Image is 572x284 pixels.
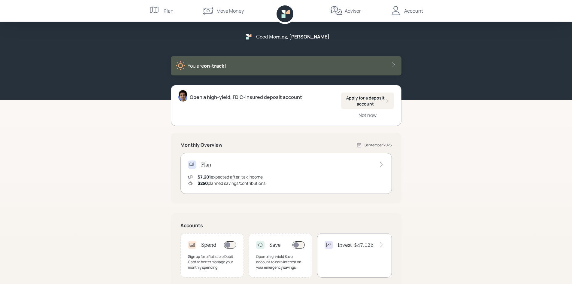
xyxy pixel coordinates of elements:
[346,95,389,107] div: Apply for a deposit account
[359,112,377,118] div: Not now
[289,34,329,40] h5: [PERSON_NAME]
[345,7,361,14] div: Advisor
[341,93,394,109] button: Apply for a deposit account
[188,62,226,69] div: You are
[198,174,263,180] div: expected after-tax income
[269,242,281,248] h4: Save
[256,34,288,39] h5: Good Morning ,
[256,254,305,270] div: Open a high yield Save account to earn interest on your emergency savings.
[190,93,302,101] div: Open a high-yield, FDIC-insured deposit account
[180,142,222,148] h5: Monthly Overview
[176,61,185,71] img: sunny-XHVQM73Q.digested.png
[338,242,352,248] h4: Invest
[404,7,423,14] div: Account
[201,242,216,248] h4: Spend
[198,180,265,186] div: planned savings/contributions
[354,242,374,248] h4: $47,126
[178,90,187,102] img: harrison-schaefer-headshot-2.png
[188,254,237,270] div: Sign up for a Retirable Debit Card to better manage your monthly spending.
[204,63,226,69] span: on‑track!
[164,7,174,14] div: Plan
[198,180,208,186] span: $250
[216,7,244,14] div: Move Money
[198,174,211,180] span: $7,201
[180,223,392,228] h5: Accounts
[365,142,392,148] div: September 2025
[201,161,211,168] h4: Plan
